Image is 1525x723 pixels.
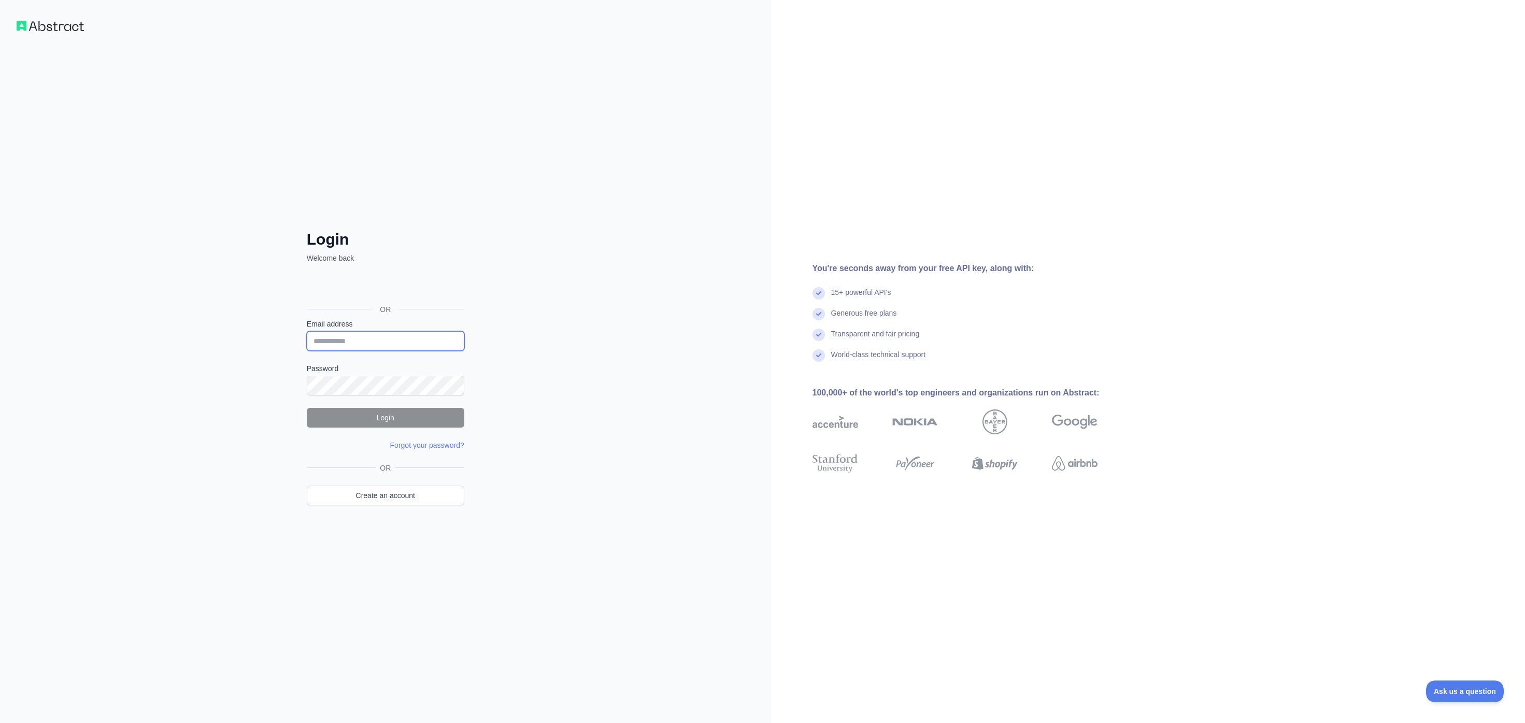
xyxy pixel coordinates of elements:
div: 100,000+ of the world's top engineers and organizations run on Abstract: [813,387,1131,399]
p: Welcome back [307,253,464,263]
div: You're seconds away from your free API key, along with: [813,262,1131,275]
img: google [1052,409,1098,434]
div: World-class technical support [831,349,926,370]
label: Password [307,363,464,374]
img: nokia [892,409,938,434]
button: Login [307,408,464,428]
img: check mark [813,308,825,320]
span: OR [372,304,399,315]
img: shopify [972,452,1018,475]
img: check mark [813,329,825,341]
div: Transparent and fair pricing [831,329,920,349]
iframe: Toggle Customer Support [1426,681,1504,702]
img: stanford university [813,452,858,475]
img: Workflow [17,21,84,31]
img: bayer [982,409,1007,434]
div: Generous free plans [831,308,897,329]
a: Forgot your password? [390,441,464,449]
img: accenture [813,409,858,434]
label: Email address [307,319,464,329]
img: check mark [813,349,825,362]
img: check mark [813,287,825,300]
iframe: Bouton "Se connecter avec Google" [302,275,467,297]
a: Create an account [307,486,464,505]
img: payoneer [892,452,938,475]
img: airbnb [1052,452,1098,475]
div: 15+ powerful API's [831,287,891,308]
span: OR [376,463,395,473]
h2: Login [307,230,464,249]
